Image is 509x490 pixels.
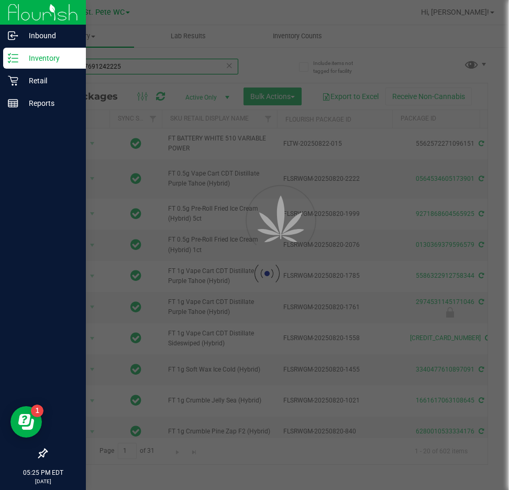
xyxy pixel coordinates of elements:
p: [DATE] [5,477,81,485]
inline-svg: Inbound [8,30,18,41]
p: Inventory [18,52,81,64]
inline-svg: Reports [8,98,18,108]
inline-svg: Retail [8,75,18,86]
p: Inbound [18,29,81,42]
iframe: Resource center unread badge [31,405,43,417]
p: Reports [18,97,81,110]
inline-svg: Inventory [8,53,18,63]
p: 05:25 PM EDT [5,468,81,477]
p: Retail [18,74,81,87]
iframe: Resource center [10,406,42,438]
